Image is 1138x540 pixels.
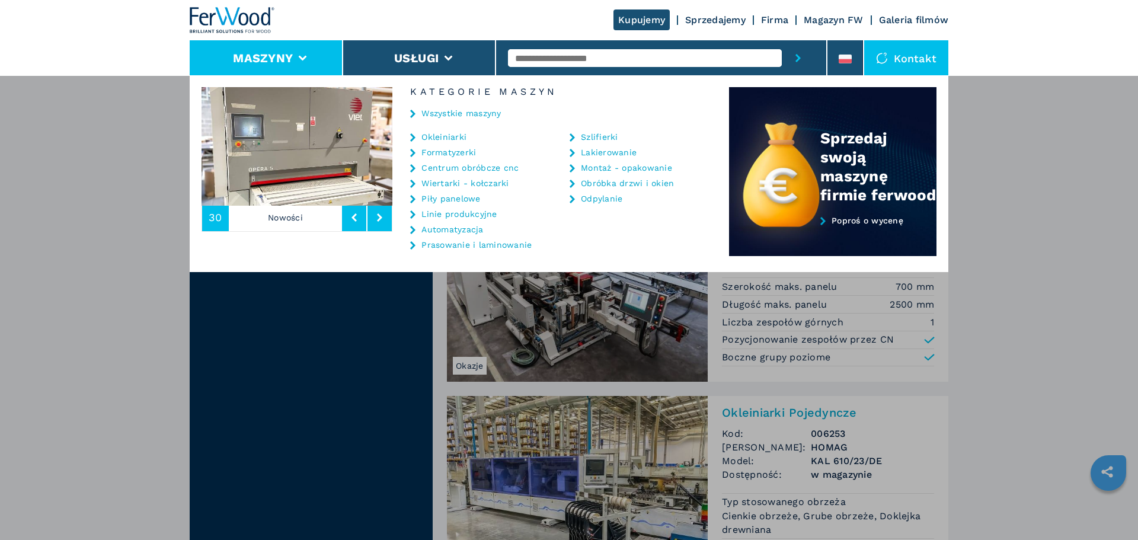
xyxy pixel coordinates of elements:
a: Szlifierki [581,133,618,141]
a: Wszystkie maszyny [421,109,501,117]
a: Linie produkcyjne [421,210,497,218]
img: Kontakt [876,52,888,64]
a: Poproś o wycenę [729,216,936,257]
img: image [392,87,583,206]
a: Okleiniarki [421,133,466,141]
a: Automatyzacja [421,225,483,234]
a: Galeria filmów [879,14,949,25]
a: Prasowanie i laminowanie [421,241,532,249]
a: Wiertarki - kołczarki [421,179,509,187]
a: Montaż - opakowanie [581,164,672,172]
div: Sprzedaj swoją maszynę firmie ferwood [820,129,936,205]
a: Odpylanie [581,194,622,203]
button: Usługi [394,51,439,65]
div: Kontakt [864,40,948,76]
button: Maszyny [233,51,293,65]
a: Formatyzerki [421,148,476,156]
a: Firma [761,14,788,25]
a: Sprzedajemy [685,14,746,25]
img: Ferwood [190,7,275,33]
p: Nowości [229,204,343,231]
a: Centrum obróbcze cnc [421,164,519,172]
a: Magazyn FW [804,14,864,25]
img: image [202,87,392,206]
span: 30 [209,212,222,223]
a: Piły panelowe [421,194,480,203]
h6: Kategorie maszyn [392,87,729,97]
a: Lakierowanie [581,148,637,156]
a: Obróbka drzwi i okien [581,179,674,187]
button: submit-button [782,40,814,76]
a: Kupujemy [613,9,670,30]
